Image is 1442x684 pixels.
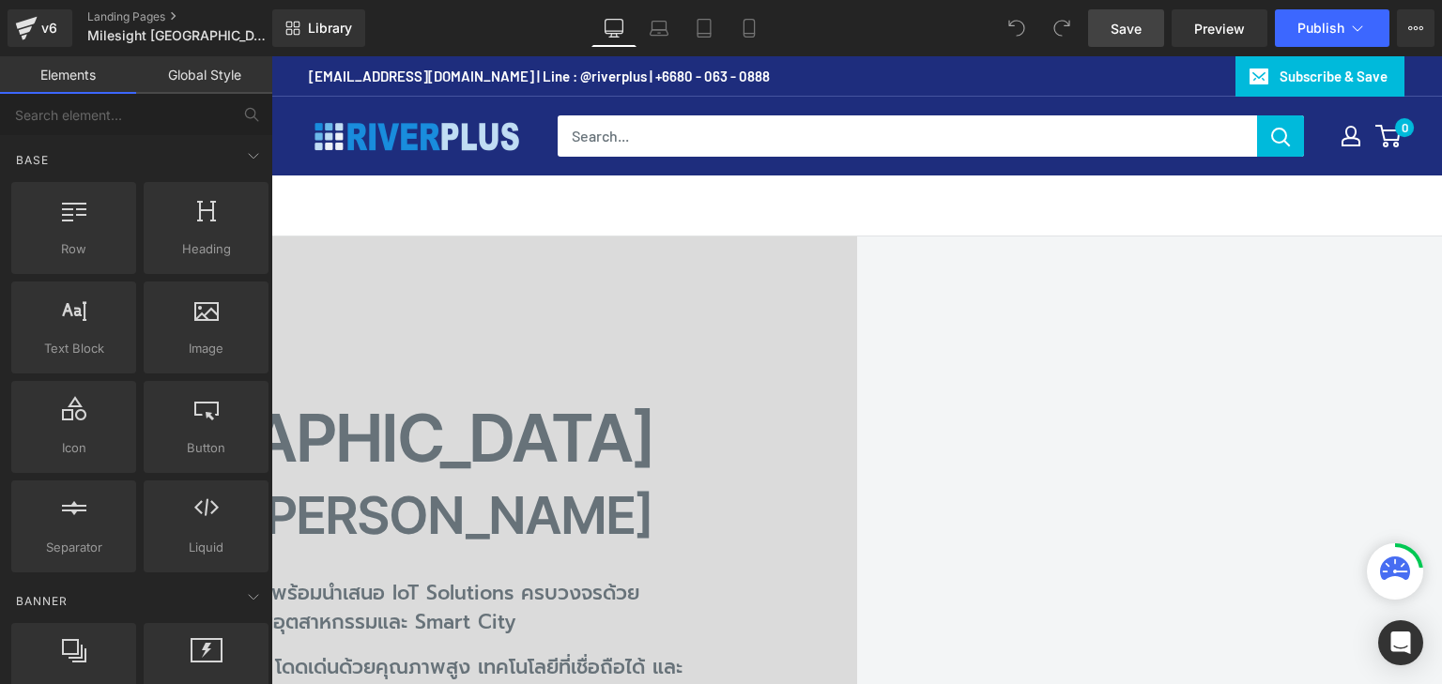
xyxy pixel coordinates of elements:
span: Save [1111,19,1142,38]
span: Library [308,20,352,37]
span: Banner [14,592,69,610]
a: v6 [8,9,72,47]
button: Undo [998,9,1035,47]
span: Milesight [GEOGRAPHIC_DATA] | Authorized Partner by Riverplus [87,28,268,43]
span: 0 [1124,62,1143,81]
span: Icon [17,438,130,458]
a: Preview [1172,9,1267,47]
a: Landing Pages [87,9,303,24]
a: My account [1070,69,1089,90]
input: Search... [286,59,986,100]
span: Preview [1194,19,1245,38]
span: Base [14,151,51,169]
span: Image [149,339,263,358]
a: Mobile [727,9,772,47]
a: Laptop [637,9,682,47]
span: Text Block [17,339,130,358]
span: Liquid [149,538,263,557]
span: Publish [1297,21,1344,36]
div: Open Intercom Messenger [1378,620,1423,665]
img: Riverplus [38,61,253,99]
button: Redo [1043,9,1081,47]
button: Search [986,59,1033,100]
a: 0 [1106,68,1129,91]
span: Separator [17,538,130,557]
button: More [1397,9,1434,47]
button: Publish [1275,9,1389,47]
span: Row [17,239,130,259]
span: Heading [149,239,263,259]
a: New Library [272,9,365,47]
a: Global Style [136,56,272,94]
a: Desktop [591,9,637,47]
div: v6 [38,16,61,40]
a: Tablet [682,9,727,47]
span: Button [149,438,263,458]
